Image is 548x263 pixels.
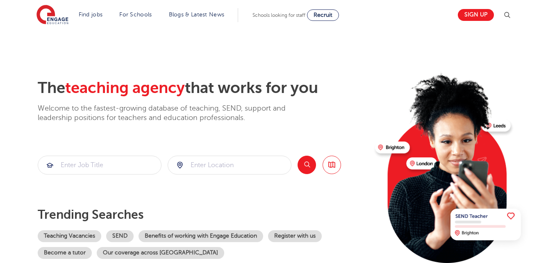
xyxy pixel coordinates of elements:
input: Submit [38,156,161,174]
p: Trending searches [38,207,368,222]
a: Blogs & Latest News [169,11,225,18]
a: Sign up [458,9,494,21]
a: Find jobs [79,11,103,18]
a: Become a tutor [38,247,92,259]
img: Engage Education [36,5,68,25]
a: Our coverage across [GEOGRAPHIC_DATA] [97,247,224,259]
span: Schools looking for staff [252,12,305,18]
a: SEND [106,230,134,242]
a: Recruit [307,9,339,21]
a: Register with us [268,230,322,242]
a: Teaching Vacancies [38,230,101,242]
button: Search [298,156,316,174]
input: Submit [168,156,291,174]
p: Welcome to the fastest-growing database of teaching, SEND, support and leadership positions for t... [38,104,308,123]
a: For Schools [119,11,152,18]
h2: The that works for you [38,79,368,97]
span: Recruit [314,12,332,18]
a: Benefits of working with Engage Education [139,230,263,242]
span: teaching agency [65,79,185,97]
